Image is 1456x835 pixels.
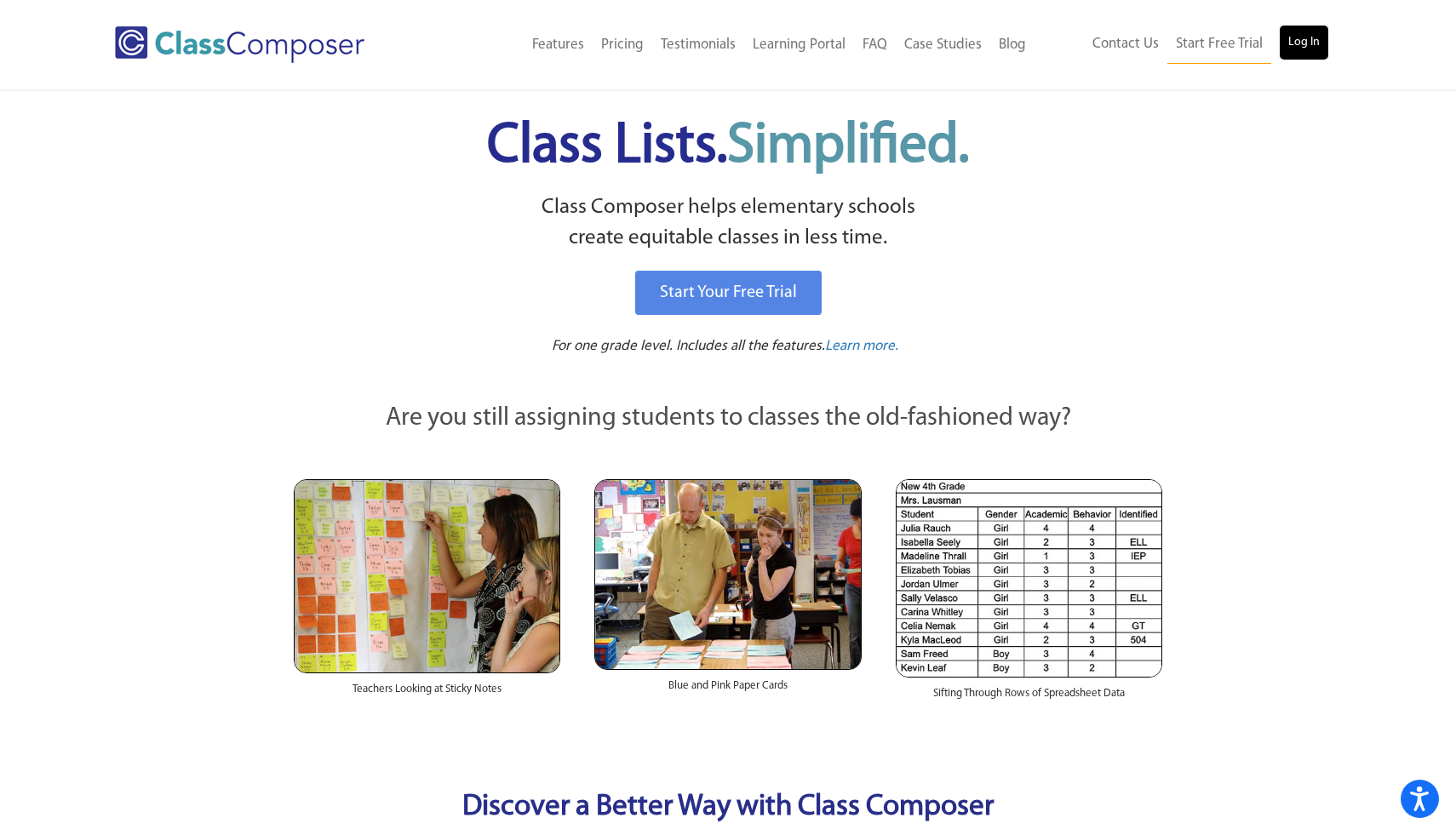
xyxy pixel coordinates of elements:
a: Learning Portal [744,26,854,64]
a: Start Free Trial [1167,26,1271,64]
a: Start Your Free Trial [635,271,822,315]
p: Are you still assigning students to classes the old-fashioned way? [294,400,1162,438]
a: Testimonials [652,26,744,64]
img: Blue and Pink Paper Cards [594,479,861,669]
img: Class Composer [115,26,364,63]
a: Learn more. [825,336,898,357]
a: Case Studies [896,26,990,64]
a: Pricing [593,26,652,64]
nav: Header Menu [1035,26,1328,64]
span: Start Your Free Trial [660,284,797,301]
div: Sifting Through Rows of Spreadsheet Data [896,678,1162,718]
div: Teachers Looking at Sticky Notes [294,673,560,714]
a: FAQ [854,26,896,64]
div: Blue and Pink Paper Cards [594,670,861,711]
a: Blog [990,26,1035,64]
a: Contact Us [1084,26,1167,63]
span: Class Lists. [487,119,969,174]
p: Class Composer helps elementary schools create equitable classes in less time. [291,192,1165,255]
a: Log In [1280,26,1328,60]
span: Learn more. [825,339,898,353]
img: Spreadsheets [896,479,1162,678]
img: Teachers Looking at Sticky Notes [294,479,560,673]
a: Features [524,26,593,64]
span: Simplified. [727,119,969,174]
p: Discover a Better Way with Class Composer [277,786,1179,830]
nav: Header Menu [434,26,1035,64]
span: For one grade level. Includes all the features. [552,339,825,353]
